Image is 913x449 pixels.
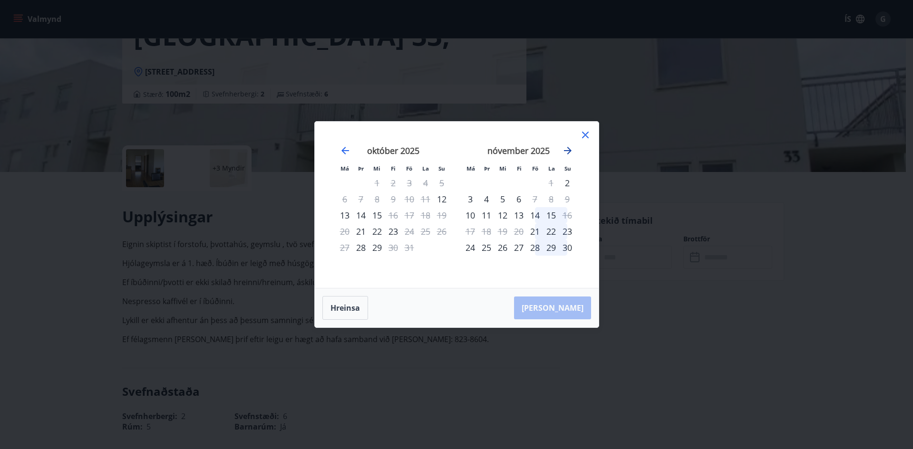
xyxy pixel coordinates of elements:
[322,296,368,320] button: Hreinsa
[353,239,369,256] div: Aðeins innritun í boði
[527,239,543,256] div: 28
[478,239,495,256] td: þriðjudagur, 25. nóvember 2025
[495,239,511,256] div: 26
[511,191,527,207] td: fimmtudagur, 6. nóvember 2025
[373,165,380,172] small: Mi
[527,191,543,207] div: Aðeins útritun í boði
[385,175,401,191] td: Not available. fimmtudagur, 2. október 2025
[559,175,575,191] div: Aðeins innritun í boði
[385,191,401,207] td: Not available. fimmtudagur, 9. október 2025
[543,191,559,207] td: Not available. laugardagur, 8. nóvember 2025
[543,223,559,239] div: 22
[434,191,450,207] div: Aðeins innritun í boði
[369,239,385,256] td: miðvikudagur, 29. október 2025
[462,207,478,223] div: Aðeins innritun í boði
[478,207,495,223] td: þriðjudagur, 11. nóvember 2025
[559,239,575,256] div: 30
[353,223,369,239] div: Aðeins innritun í boði
[478,223,495,239] td: Not available. þriðjudagur, 18. nóvember 2025
[434,223,450,239] td: Not available. sunnudagur, 26. október 2025
[543,239,559,256] td: laugardagur, 29. nóvember 2025
[401,207,418,223] td: Not available. föstudagur, 17. október 2025
[478,239,495,256] div: 25
[418,175,434,191] td: Not available. laugardagur, 4. október 2025
[478,207,495,223] div: 11
[478,191,495,207] td: þriðjudagur, 4. nóvember 2025
[495,239,511,256] td: miðvikudagur, 26. nóvember 2025
[462,223,478,239] td: Not available. mánudagur, 17. nóvember 2025
[499,165,506,172] small: Mi
[511,239,527,256] td: fimmtudagur, 27. nóvember 2025
[337,239,353,256] td: Not available. mánudagur, 27. október 2025
[495,223,511,239] td: Not available. miðvikudagur, 19. nóvember 2025
[418,223,434,239] td: Not available. laugardagur, 25. október 2025
[511,207,527,223] div: 13
[367,145,419,156] strong: október 2025
[401,223,418,239] div: Aðeins útritun í boði
[326,133,587,277] div: Calendar
[337,207,353,223] div: 13
[564,165,571,172] small: Su
[543,207,559,223] td: laugardagur, 15. nóvember 2025
[434,191,450,207] td: sunnudagur, 12. október 2025
[495,191,511,207] td: miðvikudagur, 5. nóvember 2025
[401,175,418,191] td: Not available. föstudagur, 3. október 2025
[369,223,385,239] td: miðvikudagur, 22. október 2025
[462,207,478,223] td: mánudagur, 10. nóvember 2025
[495,207,511,223] td: miðvikudagur, 12. nóvember 2025
[337,207,353,223] td: mánudagur, 13. október 2025
[466,165,475,172] small: Má
[385,223,401,239] td: fimmtudagur, 23. október 2025
[487,145,550,156] strong: nóvember 2025
[337,191,353,207] td: Not available. mánudagur, 6. október 2025
[484,165,490,172] small: Þr
[527,239,543,256] td: föstudagur, 28. nóvember 2025
[511,239,527,256] div: 27
[559,239,575,256] td: sunnudagur, 30. nóvember 2025
[527,207,543,223] td: föstudagur, 14. nóvember 2025
[385,223,401,239] div: 23
[385,207,401,223] div: Aðeins útritun í boði
[353,239,369,256] td: þriðjudagur, 28. október 2025
[369,207,385,223] td: miðvikudagur, 15. október 2025
[358,165,364,172] small: Þr
[478,191,495,207] div: 4
[543,175,559,191] td: Not available. laugardagur, 1. nóvember 2025
[391,165,396,172] small: Fi
[559,191,575,207] td: Not available. sunnudagur, 9. nóvember 2025
[559,207,575,223] div: Aðeins útritun í boði
[543,239,559,256] div: 29
[369,207,385,223] div: 15
[462,239,478,256] td: mánudagur, 24. nóvember 2025
[434,207,450,223] td: Not available. sunnudagur, 19. október 2025
[543,223,559,239] td: laugardagur, 22. nóvember 2025
[527,223,543,239] td: föstudagur, 21. nóvember 2025
[401,191,418,207] td: Not available. föstudagur, 10. október 2025
[548,165,555,172] small: La
[527,191,543,207] td: Not available. föstudagur, 7. nóvember 2025
[511,223,527,239] td: Not available. fimmtudagur, 20. nóvember 2025
[559,207,575,223] td: Not available. sunnudagur, 16. nóvember 2025
[532,165,538,172] small: Fö
[337,223,353,239] td: Not available. mánudagur, 20. október 2025
[422,165,429,172] small: La
[462,191,478,207] div: 3
[353,223,369,239] td: þriðjudagur, 21. október 2025
[527,207,543,223] div: 14
[401,223,418,239] td: Not available. föstudagur, 24. október 2025
[559,175,575,191] td: sunnudagur, 2. nóvember 2025
[495,191,511,207] div: 5
[369,223,385,239] div: 22
[462,239,478,256] div: 24
[406,165,412,172] small: Fö
[353,191,369,207] td: Not available. þriðjudagur, 7. október 2025
[511,191,527,207] div: 6
[511,207,527,223] td: fimmtudagur, 13. nóvember 2025
[495,207,511,223] div: 12
[517,165,522,172] small: Fi
[353,207,369,223] td: þriðjudagur, 14. október 2025
[527,223,543,239] div: Aðeins innritun í boði
[385,239,401,256] td: Not available. fimmtudagur, 30. október 2025
[438,165,445,172] small: Su
[401,239,418,256] td: Not available. föstudagur, 31. október 2025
